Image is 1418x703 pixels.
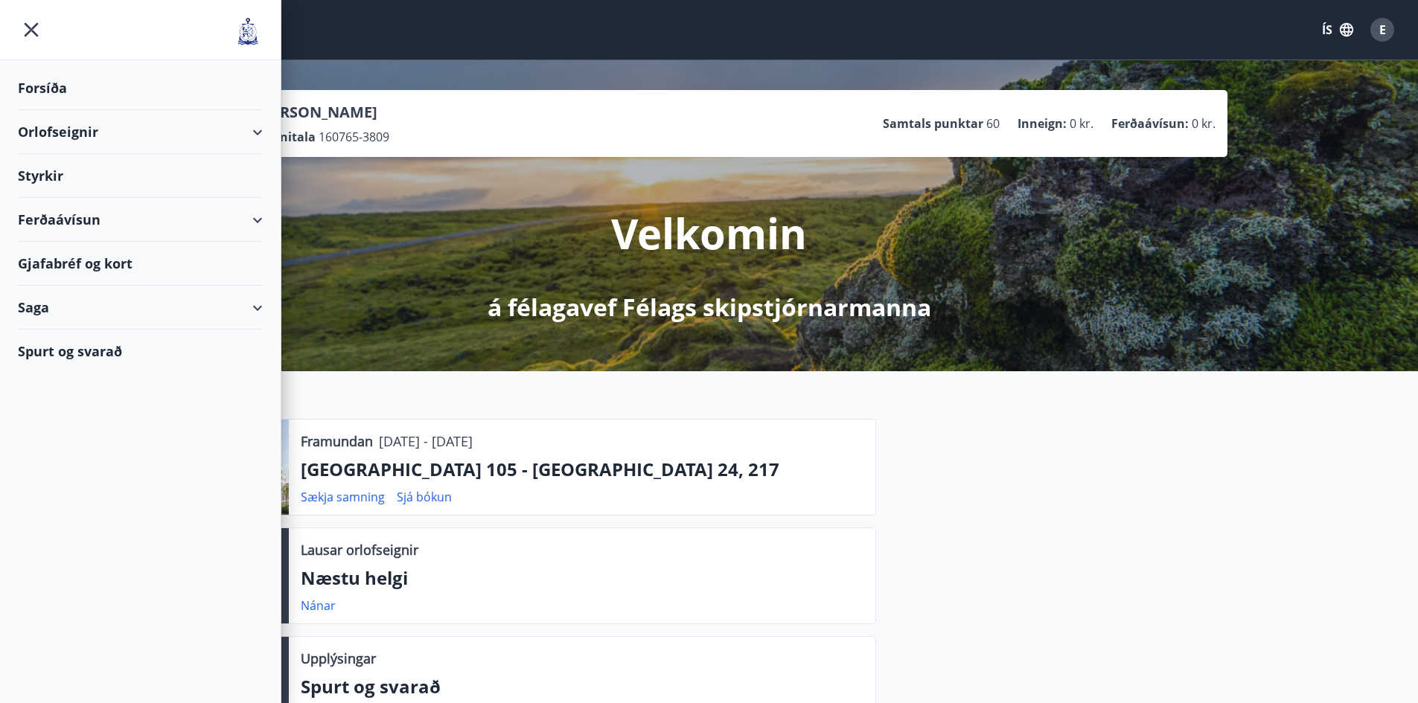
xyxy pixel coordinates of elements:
p: [GEOGRAPHIC_DATA] 105 - [GEOGRAPHIC_DATA] 24, 217 [301,457,863,482]
div: Spurt og svarað [18,330,263,373]
p: Upplýsingar [301,649,376,668]
p: á félagavef Félags skipstjórnarmanna [488,291,931,324]
span: 60 [986,115,1000,132]
img: union_logo [233,16,263,46]
p: Spurt og svarað [301,674,863,699]
p: Framundan [301,431,373,451]
p: Lausar orlofseignir [301,540,418,559]
span: 0 kr. [1070,115,1093,132]
div: Gjafabréf og kort [18,242,263,286]
button: E [1364,12,1400,48]
p: Kennitala [257,129,316,145]
div: Saga [18,286,263,330]
span: E [1379,22,1386,38]
a: Sjá bókun [397,489,452,505]
div: Orlofseignir [18,110,263,154]
p: Ferðaávísun : [1111,115,1189,132]
a: Sækja samning [301,489,385,505]
button: ÍS [1314,16,1361,43]
a: Nánar [301,597,336,614]
p: Inneign : [1018,115,1067,132]
div: Forsíða [18,66,263,110]
p: Velkomin [611,205,807,261]
p: Næstu helgi [301,565,863,591]
div: Styrkir [18,154,263,198]
p: [PERSON_NAME] [257,102,389,123]
span: 0 kr. [1192,115,1216,132]
button: menu [18,16,45,43]
span: 160765-3809 [319,129,389,145]
p: [DATE] - [DATE] [379,431,473,451]
div: Ferðaávísun [18,198,263,242]
p: Samtals punktar [883,115,983,132]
